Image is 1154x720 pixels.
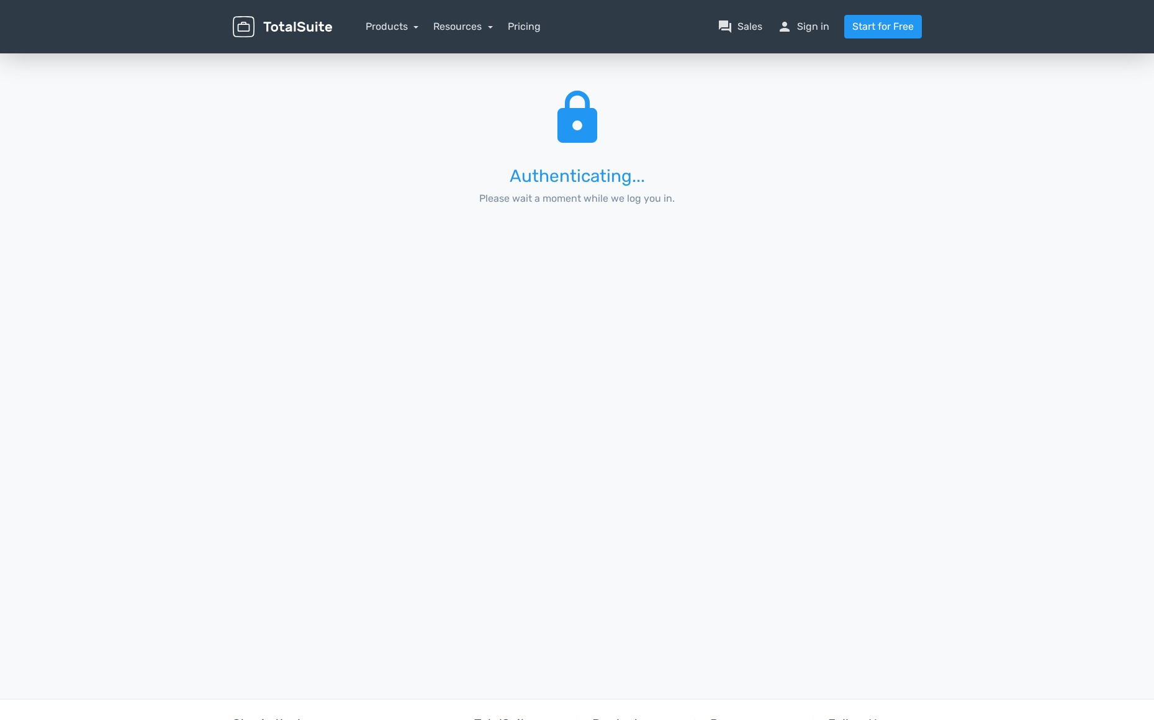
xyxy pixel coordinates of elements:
[718,19,733,34] span: question_answer
[233,16,332,38] img: TotalSuite for WordPress
[844,15,922,38] a: Start for Free
[718,19,762,34] a: question_answerSales
[777,19,829,34] a: personSign in
[456,167,698,186] h3: Authenticating...
[777,19,792,34] span: person
[508,19,541,34] a: Pricing
[456,191,698,206] p: Please wait a moment while we log you in.
[548,86,607,151] span: lock
[366,20,419,32] a: Products
[433,20,493,32] a: Resources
